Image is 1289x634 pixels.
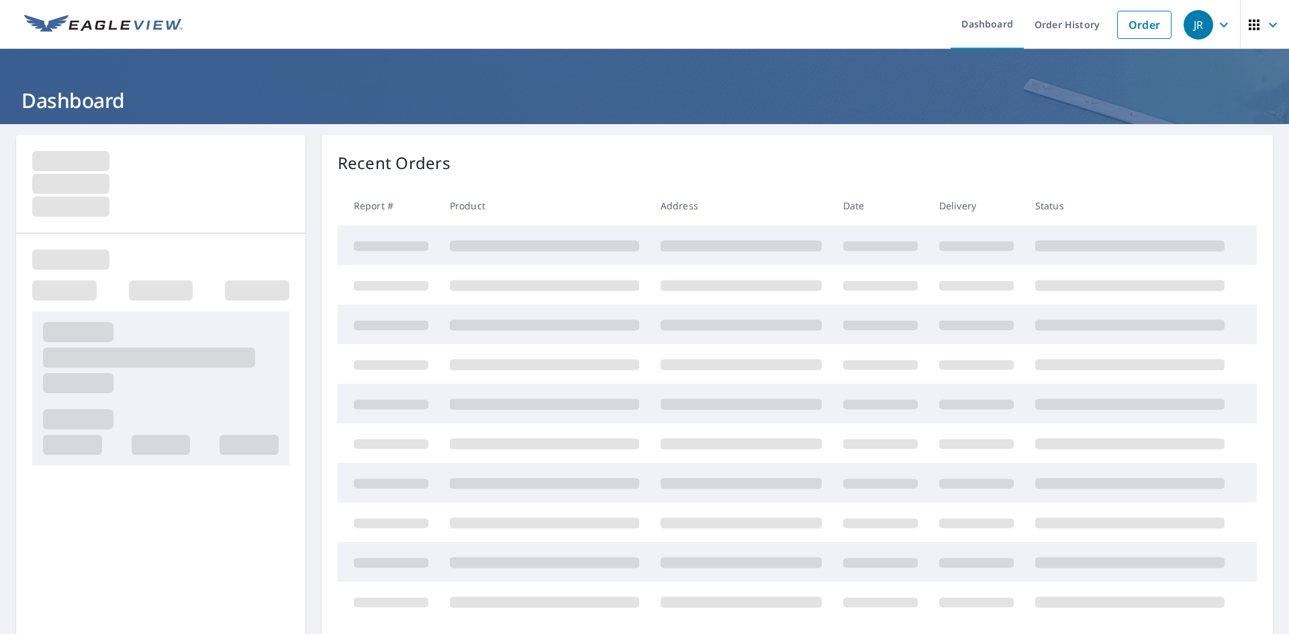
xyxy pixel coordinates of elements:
th: Address [650,186,832,225]
h1: Dashboard [16,87,1273,114]
p: Recent Orders [338,151,450,175]
div: JR [1184,10,1213,40]
a: Order [1117,11,1172,39]
img: EV Logo [24,15,183,35]
th: Date [832,186,928,225]
th: Delivery [928,186,1024,225]
th: Report # [338,186,439,225]
th: Product [439,186,650,225]
th: Status [1024,186,1235,225]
